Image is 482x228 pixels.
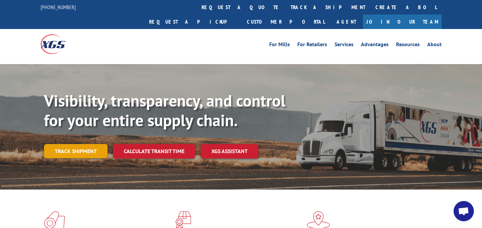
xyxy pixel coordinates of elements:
[201,144,258,159] a: XGS ASSISTANT
[363,15,442,29] a: Join Our Team
[330,15,363,29] a: Agent
[269,42,290,49] a: For Mills
[242,15,330,29] a: Customer Portal
[144,15,242,29] a: Request a pickup
[44,90,285,131] b: Visibility, transparency, and control for your entire supply chain.
[41,4,76,10] a: [PHONE_NUMBER]
[335,42,353,49] a: Services
[113,144,195,159] a: Calculate transit time
[454,201,474,221] div: Open chat
[361,42,389,49] a: Advantages
[297,42,327,49] a: For Retailers
[427,42,442,49] a: About
[396,42,420,49] a: Resources
[44,144,108,158] a: Track shipment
